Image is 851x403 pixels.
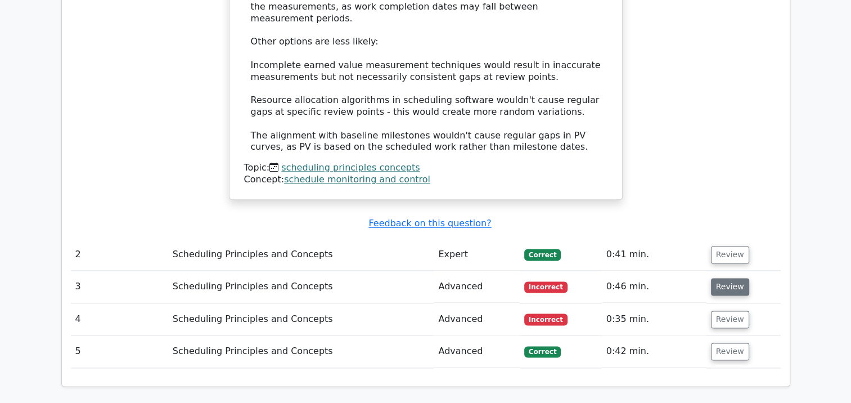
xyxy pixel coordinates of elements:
[168,239,434,271] td: Scheduling Principles and Concepts
[71,271,168,303] td: 3
[711,343,749,360] button: Review
[434,239,519,271] td: Expert
[524,281,568,293] span: Incorrect
[711,278,749,295] button: Review
[281,162,420,173] a: scheduling principles concepts
[711,311,749,328] button: Review
[434,303,519,335] td: Advanced
[71,239,168,271] td: 2
[602,335,706,368] td: 0:42 min.
[434,271,519,303] td: Advanced
[524,314,568,325] span: Incorrect
[524,249,561,260] span: Correct
[71,303,168,335] td: 4
[244,162,607,174] div: Topic:
[602,239,706,271] td: 0:41 min.
[168,335,434,368] td: Scheduling Principles and Concepts
[168,271,434,303] td: Scheduling Principles and Concepts
[434,335,519,368] td: Advanced
[71,335,168,368] td: 5
[602,271,706,303] td: 0:46 min.
[368,218,491,229] a: Feedback on this question?
[244,174,607,186] div: Concept:
[524,346,561,357] span: Correct
[168,303,434,335] td: Scheduling Principles and Concepts
[602,303,706,335] td: 0:35 min.
[711,246,749,263] button: Review
[284,174,430,185] a: schedule monitoring and control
